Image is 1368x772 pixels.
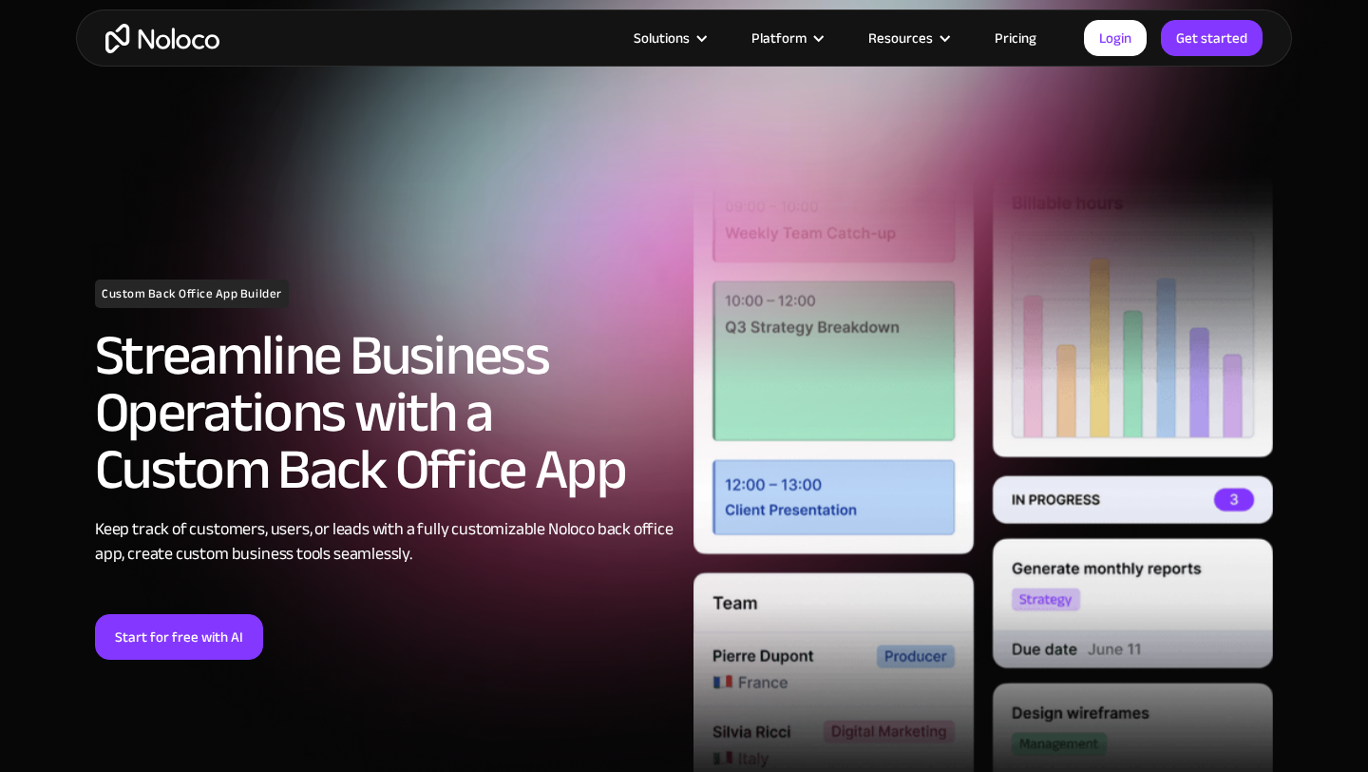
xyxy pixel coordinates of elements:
[868,26,933,50] div: Resources
[634,26,690,50] div: Solutions
[95,327,674,498] h2: Streamline Business Operations with a Custom Back Office App
[95,614,263,660] a: Start for free with AI
[105,24,219,53] a: home
[751,26,807,50] div: Platform
[610,26,728,50] div: Solutions
[95,280,289,308] h1: Custom Back Office App Builder
[1084,20,1147,56] a: Login
[728,26,845,50] div: Platform
[95,517,674,567] div: Keep track of customers, users, or leads with a fully customizable Noloco back office app, create...
[1161,20,1263,56] a: Get started
[971,26,1060,50] a: Pricing
[845,26,971,50] div: Resources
